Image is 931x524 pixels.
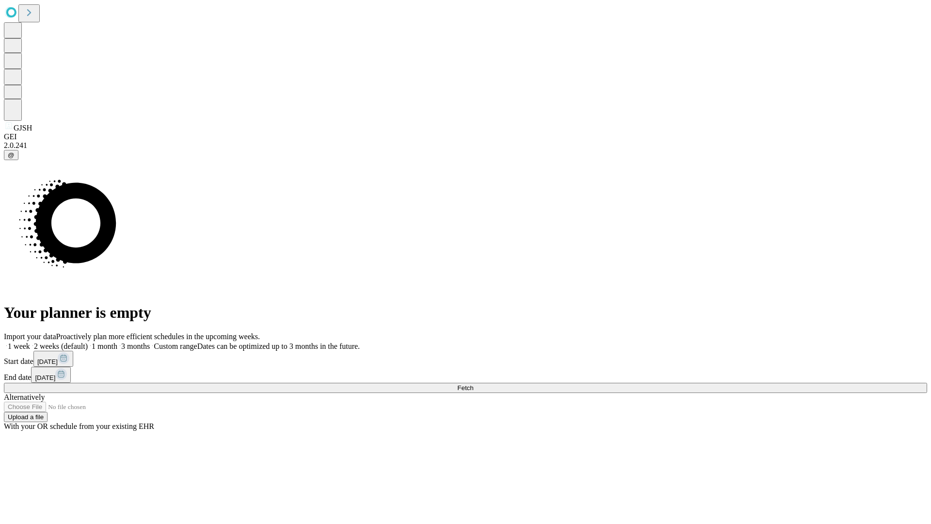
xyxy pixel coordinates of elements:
div: Start date [4,351,927,367]
span: Alternatively [4,393,45,401]
span: @ [8,151,15,159]
span: [DATE] [35,374,55,381]
button: [DATE] [31,367,71,383]
h1: Your planner is empty [4,304,927,322]
div: End date [4,367,927,383]
span: 2 weeks (default) [34,342,88,350]
div: 2.0.241 [4,141,927,150]
button: Fetch [4,383,927,393]
span: [DATE] [37,358,58,365]
span: 1 month [92,342,117,350]
span: Fetch [457,384,473,392]
span: GJSH [14,124,32,132]
button: [DATE] [33,351,73,367]
span: With your OR schedule from your existing EHR [4,422,154,430]
span: Import your data [4,332,56,341]
span: 1 week [8,342,30,350]
span: 3 months [121,342,150,350]
button: Upload a file [4,412,48,422]
span: Proactively plan more efficient schedules in the upcoming weeks. [56,332,260,341]
div: GEI [4,132,927,141]
span: Dates can be optimized up to 3 months in the future. [197,342,360,350]
span: Custom range [154,342,197,350]
button: @ [4,150,18,160]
